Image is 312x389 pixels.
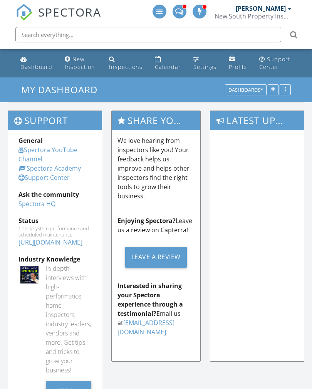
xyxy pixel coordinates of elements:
img: Spectoraspolightmain [20,266,39,284]
div: Profile [229,63,247,70]
strong: Enjoying Spectora? [117,216,176,225]
button: Dashboards [225,85,267,96]
a: SPECTORA [16,10,101,27]
a: [EMAIL_ADDRESS][DOMAIN_NAME] [117,319,174,336]
div: New Inspection [65,55,95,70]
div: Status [18,216,91,225]
h3: Latest Updates [210,111,304,130]
input: Search everything... [15,27,281,42]
p: Email us at . [117,281,195,337]
div: Dashboard [20,63,52,70]
div: Inspections [109,63,143,70]
a: Leave a Review [117,241,195,273]
div: Check system performance and scheduled maintenance. [18,225,91,238]
div: Dashboards [228,87,263,93]
a: Spectora Academy [18,164,81,173]
a: New Inspection [62,52,100,74]
div: In-depth interviews with high-performance home inspectors, industry leaders, vendors and more. Ge... [46,264,91,375]
a: Spectora HQ [18,200,55,208]
a: Dashboard [17,52,55,74]
a: Calendar [152,52,184,74]
div: Leave a Review [125,247,187,268]
a: Support Center [256,52,295,74]
a: Inspections [106,52,146,74]
div: Ask the community [18,190,91,199]
h3: Support [8,111,102,130]
a: [URL][DOMAIN_NAME] [18,238,82,246]
strong: Interested in sharing your Spectora experience through a testimonial? [117,282,183,318]
img: The Best Home Inspection Software - Spectora [16,4,33,21]
a: Settings [190,52,220,74]
div: [PERSON_NAME] [236,5,286,12]
div: Support Center [259,55,290,70]
strong: General [18,136,43,145]
a: My Dashboard [21,83,104,96]
h3: Share Your Spectora Experience [112,111,201,130]
div: Calendar [155,63,181,70]
a: Support Center [18,173,70,182]
p: We love hearing from inspectors like you! Your feedback helps us improve and helps other inspecto... [117,136,195,201]
a: Spectora YouTube Channel [18,146,77,163]
span: SPECTORA [38,4,101,20]
a: Profile [226,52,250,74]
p: Leave us a review on Capterra! [117,216,195,235]
div: Settings [193,63,216,70]
div: Industry Knowledge [18,255,91,264]
div: New South Property Inspections, Inc. [215,12,292,20]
